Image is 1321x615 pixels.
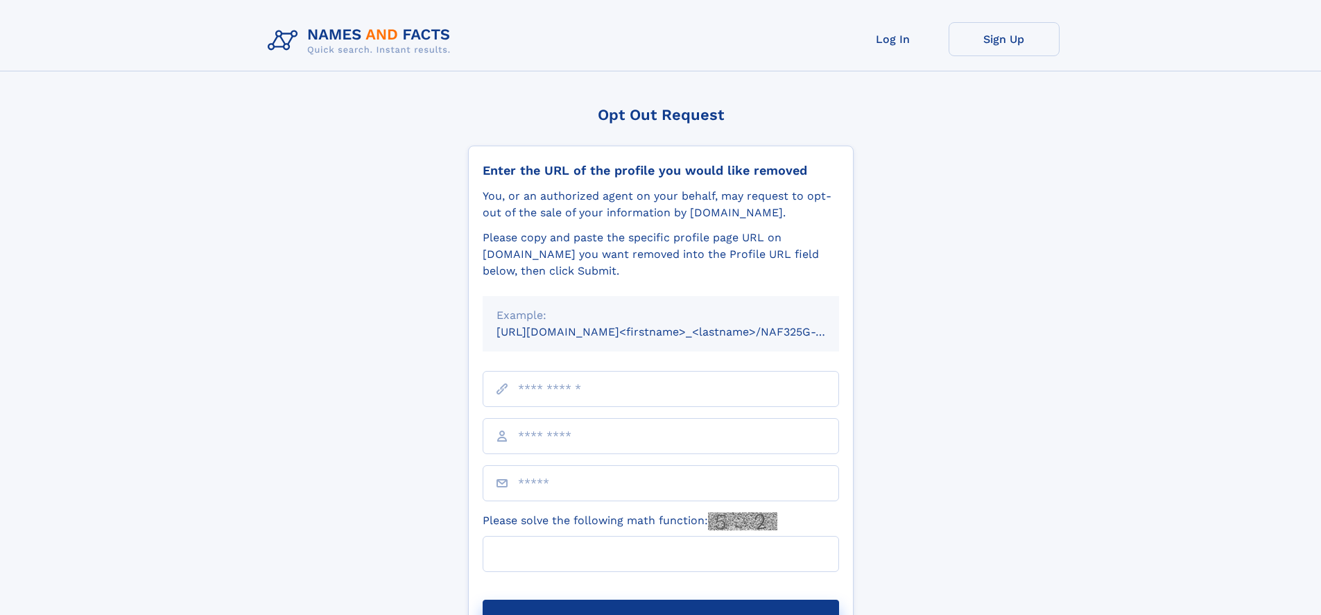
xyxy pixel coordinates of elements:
[838,22,949,56] a: Log In
[483,163,839,178] div: Enter the URL of the profile you would like removed
[497,307,825,324] div: Example:
[483,512,777,530] label: Please solve the following math function:
[483,229,839,279] div: Please copy and paste the specific profile page URL on [DOMAIN_NAME] you want removed into the Pr...
[483,188,839,221] div: You, or an authorized agent on your behalf, may request to opt-out of the sale of your informatio...
[949,22,1060,56] a: Sign Up
[468,106,854,123] div: Opt Out Request
[262,22,462,60] img: Logo Names and Facts
[497,325,865,338] small: [URL][DOMAIN_NAME]<firstname>_<lastname>/NAF325G-xxxxxxxx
